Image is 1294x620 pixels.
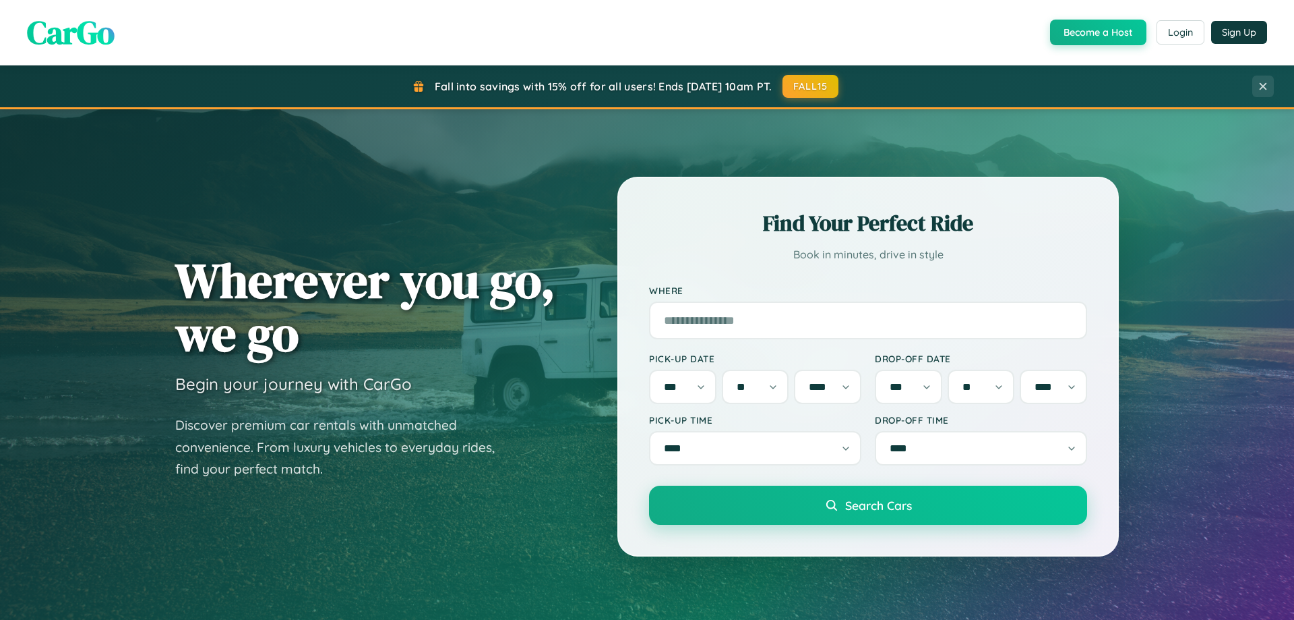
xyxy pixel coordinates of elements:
h2: Find Your Perfect Ride [649,208,1087,238]
label: Pick-up Date [649,353,861,364]
button: Search Cars [649,486,1087,525]
label: Pick-up Time [649,414,861,426]
span: Fall into savings with 15% off for all users! Ends [DATE] 10am PT. [435,80,772,93]
span: Search Cars [845,498,912,513]
button: Become a Host [1050,20,1146,45]
h1: Wherever you go, we go [175,254,555,360]
label: Drop-off Time [875,414,1087,426]
p: Book in minutes, drive in style [649,245,1087,264]
h3: Begin your journey with CarGo [175,374,412,394]
button: FALL15 [782,75,839,98]
label: Where [649,285,1087,296]
button: Login [1157,20,1204,45]
span: CarGo [27,10,115,55]
button: Sign Up [1211,21,1267,44]
label: Drop-off Date [875,353,1087,364]
p: Discover premium car rentals with unmatched convenience. From luxury vehicles to everyday rides, ... [175,414,512,480]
